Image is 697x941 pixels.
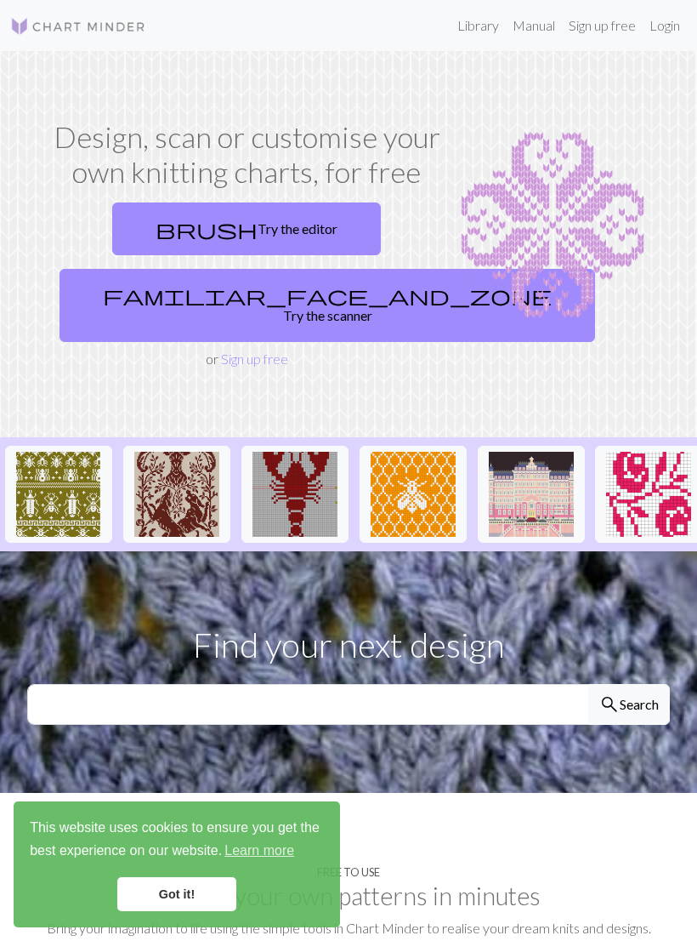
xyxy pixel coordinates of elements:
button: Copy of Copy of Lobster [241,446,348,543]
img: Flower [606,452,691,537]
button: Copy of Grand-Budapest-Hotel-Exterior.jpg [478,446,585,543]
button: Repeating bugs [5,446,112,543]
span: search [599,693,620,716]
a: dismiss cookie message [117,877,236,911]
img: IMG_0917.jpeg [134,452,219,537]
img: Repeating bugs [16,452,101,537]
a: Library [450,9,506,43]
button: IMG_0917.jpeg [123,446,230,543]
a: Sign up free [221,351,288,367]
a: Sign up free [562,9,643,43]
a: Mehiläinen [360,484,467,500]
span: familiar_face_and_zone [103,283,552,307]
img: Chart example [461,119,644,332]
a: Copy of Grand-Budapest-Hotel-Exterior.jpg [478,484,585,500]
span: brush [156,217,258,241]
img: Copy of Copy of Lobster [252,452,337,537]
button: Search [588,684,670,725]
a: Try the editor [112,202,381,255]
h4: Free to use [317,866,380,879]
a: Repeating bugs [5,484,112,500]
img: Mehiläinen [371,452,456,537]
a: Login [643,9,687,43]
img: Copy of Grand-Budapest-Hotel-Exterior.jpg [489,452,574,537]
h1: Design, scan or customise your own knitting charts, for free [53,119,440,189]
h2: Create your own patterns in minutes [27,881,670,910]
a: Try the scanner [59,269,595,342]
a: IMG_0917.jpeg [123,484,230,500]
a: learn more about cookies [222,838,297,864]
div: or [53,196,440,369]
p: Find your next design [27,619,670,670]
button: Mehiläinen [360,446,467,543]
img: Logo [10,16,146,37]
div: cookieconsent [14,801,340,927]
p: Bring your imagination to life using the simple tools in Chart Minder to realise your dream knits... [27,918,670,938]
span: This website uses cookies to ensure you get the best experience on our website. [30,818,324,864]
a: Manual [506,9,562,43]
a: Copy of Copy of Lobster [241,484,348,500]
